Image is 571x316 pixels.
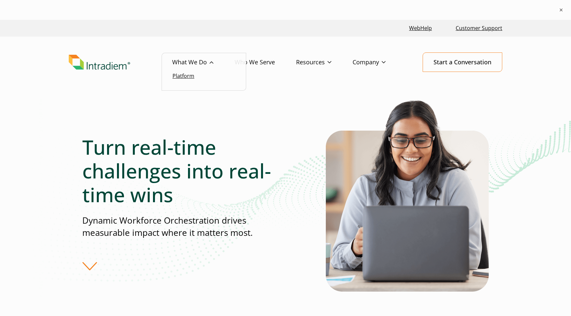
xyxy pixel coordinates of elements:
[558,7,564,13] button: ×
[172,53,235,72] a: What We Do
[326,98,489,292] img: Solutions for Contact Center Teams
[69,55,172,70] a: Link to homepage of Intradiem
[453,21,505,35] a: Customer Support
[235,53,296,72] a: Who We Serve
[353,53,407,72] a: Company
[296,53,353,72] a: Resources
[172,72,194,79] a: Platform
[423,52,502,72] a: Start a Conversation
[82,214,285,239] p: Dynamic Workforce Orchestration drives measurable impact where it matters most.
[406,21,435,35] a: Link opens in a new window
[82,135,285,206] h1: Turn real-time challenges into real-time wins
[69,55,130,70] img: Intradiem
